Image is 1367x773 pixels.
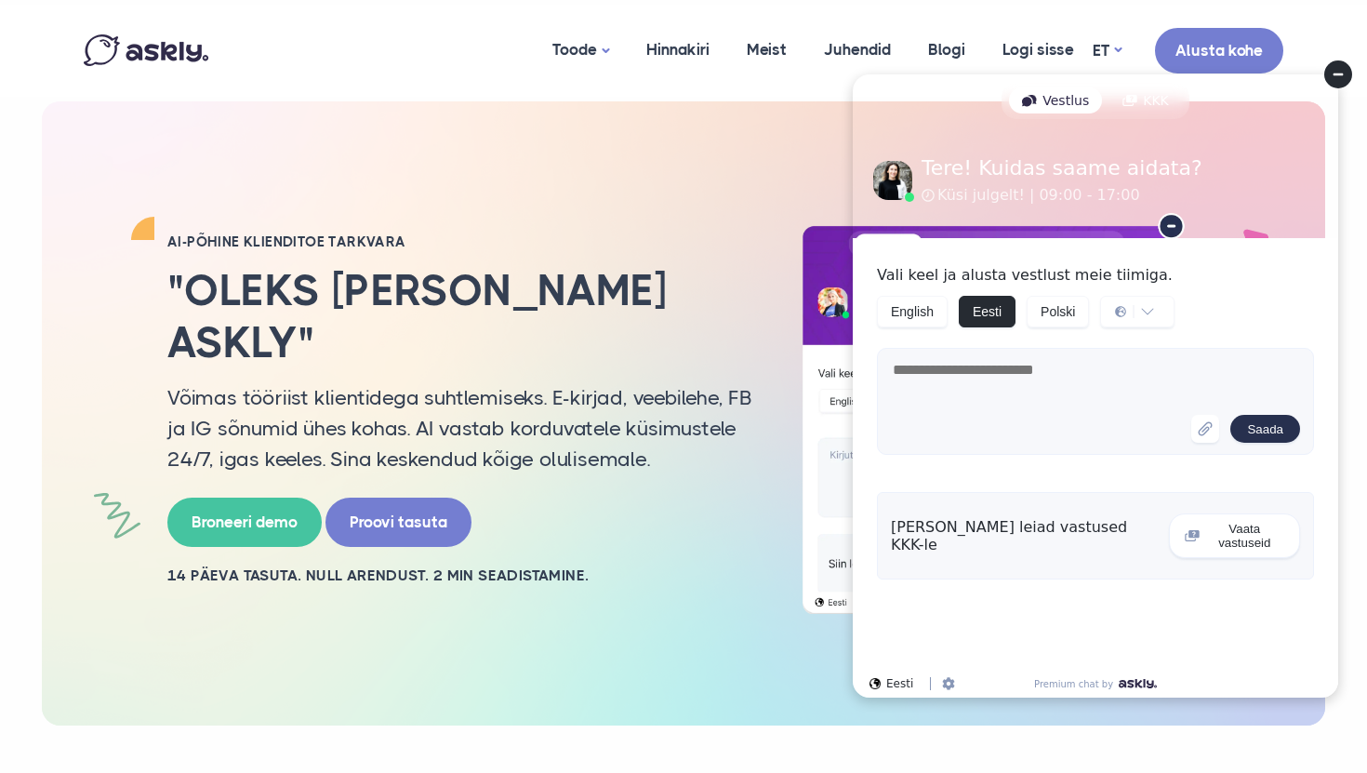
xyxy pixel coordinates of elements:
[838,60,1353,713] iframe: Askly chat
[534,5,628,97] a: Toode
[984,5,1093,95] a: Logi sisse
[628,5,728,95] a: Hinnakiri
[167,265,753,367] h2: "Oleks [PERSON_NAME] Askly"
[167,233,753,251] h2: AI-PÕHINE KLIENDITOE TARKVARA
[167,498,322,547] a: Broneeri demo
[909,5,984,95] a: Blogi
[1093,37,1121,64] a: ET
[1155,28,1283,73] a: Alusta kohe
[728,5,805,95] a: Meist
[167,382,753,474] p: Võimas tööriist klientidega suhtlemiseks. E-kirjad, veebilehe, FB ja IG sõnumid ühes kohas. AI va...
[167,566,753,586] h2: 14 PÄEVA TASUTA. NULL ARENDUST. 2 MIN SEADISTAMINE.
[805,5,909,95] a: Juhendid
[84,34,208,66] img: Askly
[325,498,471,547] a: Proovi tasuta
[781,213,1265,615] img: AI multilingual chat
